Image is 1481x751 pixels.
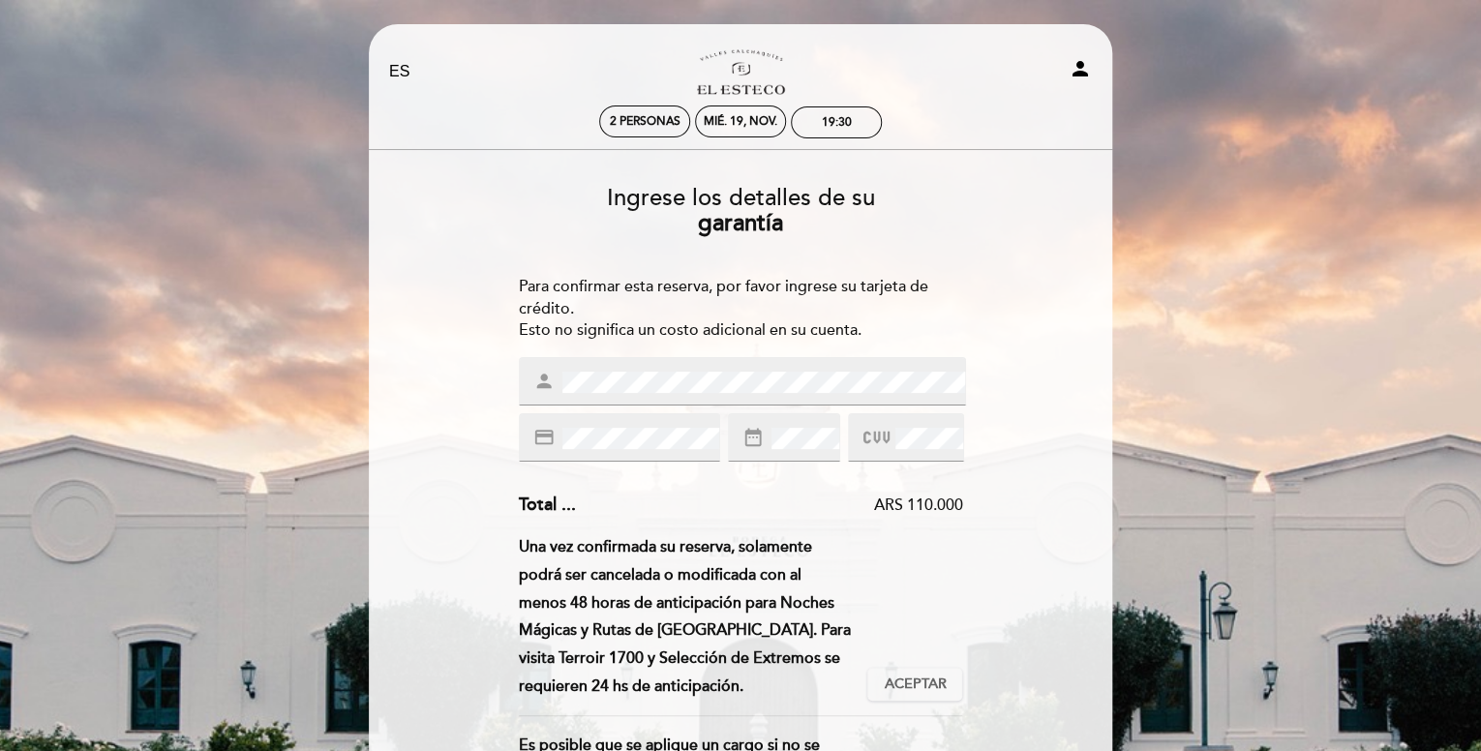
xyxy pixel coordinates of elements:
div: ARS 110.000 [576,495,963,517]
span: Ingrese los detalles de su [607,184,875,212]
a: Bodega El Esteco [620,45,861,99]
i: date_range [742,427,764,448]
i: credit_card [533,427,555,448]
span: 2 personas [610,114,680,129]
button: person [1069,57,1092,87]
span: Aceptar [884,675,946,695]
i: person [533,371,555,392]
div: Para confirmar esta reserva, por favor ingrese su tarjeta de crédito. Esto no significa un costo ... [519,276,963,343]
button: Aceptar [867,668,962,701]
i: person [1069,57,1092,80]
div: 19:30 [822,115,852,130]
div: Una vez confirmada su reserva, solamente podrá ser cancelada o modificada con al menos 48 horas d... [519,533,868,701]
div: mié. 19, nov. [704,114,777,129]
b: garantía [698,209,783,237]
span: Total ... [519,494,576,515]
